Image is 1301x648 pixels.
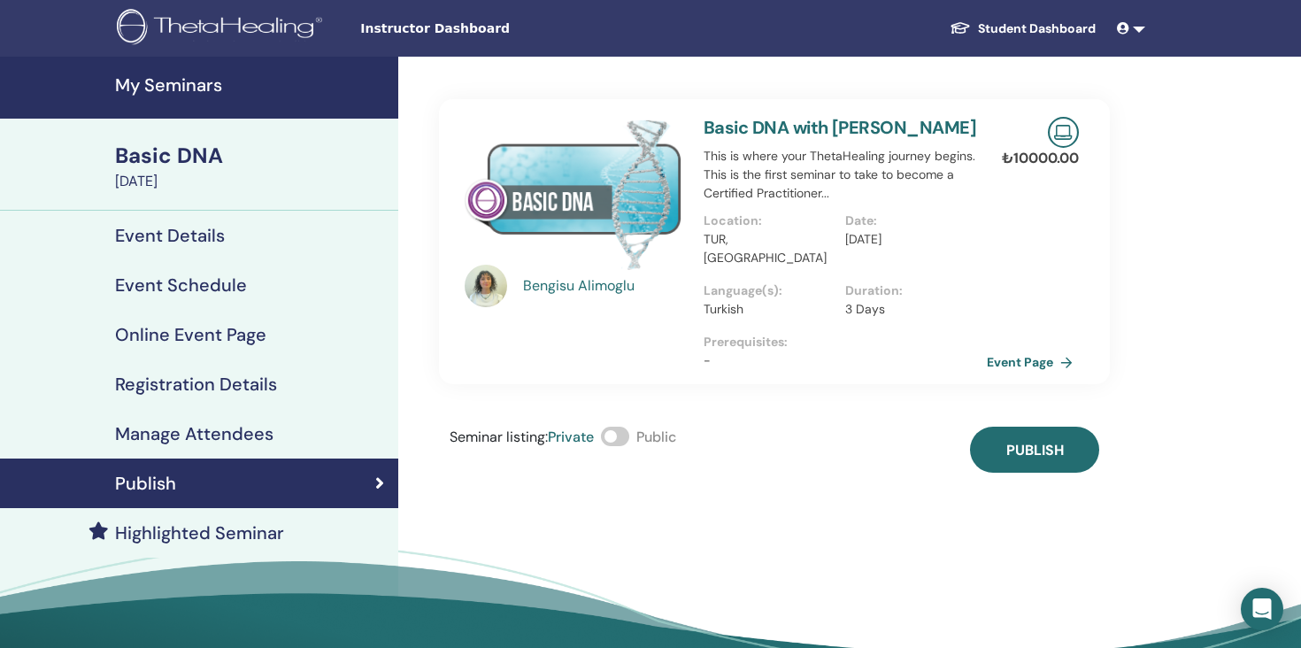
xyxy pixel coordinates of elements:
span: Private [548,428,594,446]
p: Language(s) : [704,282,835,300]
img: graduation-cap-white.svg [950,20,971,35]
h4: Registration Details [115,374,277,395]
p: Turkish [704,300,835,319]
img: default.jpg [465,265,507,307]
p: Location : [704,212,835,230]
p: - [704,351,987,370]
div: Basic DNA [115,141,388,171]
p: Duration : [845,282,976,300]
p: 3 Days [845,300,976,319]
h4: My Seminars [115,74,388,96]
h4: Publish [115,473,176,494]
p: Date : [845,212,976,230]
a: Event Page [987,349,1080,375]
img: Basic DNA [465,117,682,270]
span: Publish [1006,441,1064,459]
img: logo.png [117,9,328,49]
p: Prerequisites : [704,333,987,351]
h4: Manage Attendees [115,423,273,444]
span: Instructor Dashboard [360,19,626,38]
a: Basic DNA with [PERSON_NAME] [704,116,976,139]
h4: Online Event Page [115,324,266,345]
a: Student Dashboard [935,12,1110,45]
img: Live Online Seminar [1048,117,1079,148]
p: ₺ 10000.00 [1002,148,1079,169]
p: TUR, [GEOGRAPHIC_DATA] [704,230,835,267]
div: Open Intercom Messenger [1241,588,1283,630]
a: Bengisu Alimoglu [523,275,687,297]
p: [DATE] [845,230,976,249]
a: Basic DNA[DATE] [104,141,398,192]
div: [DATE] [115,171,388,192]
h4: Event Schedule [115,274,247,296]
p: This is where your ThetaHealing journey begins. This is the first seminar to take to become a Cer... [704,147,987,203]
span: Seminar listing : [450,428,548,446]
h4: Event Details [115,225,225,246]
button: Publish [970,427,1099,473]
h4: Highlighted Seminar [115,522,284,544]
span: Public [636,428,676,446]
